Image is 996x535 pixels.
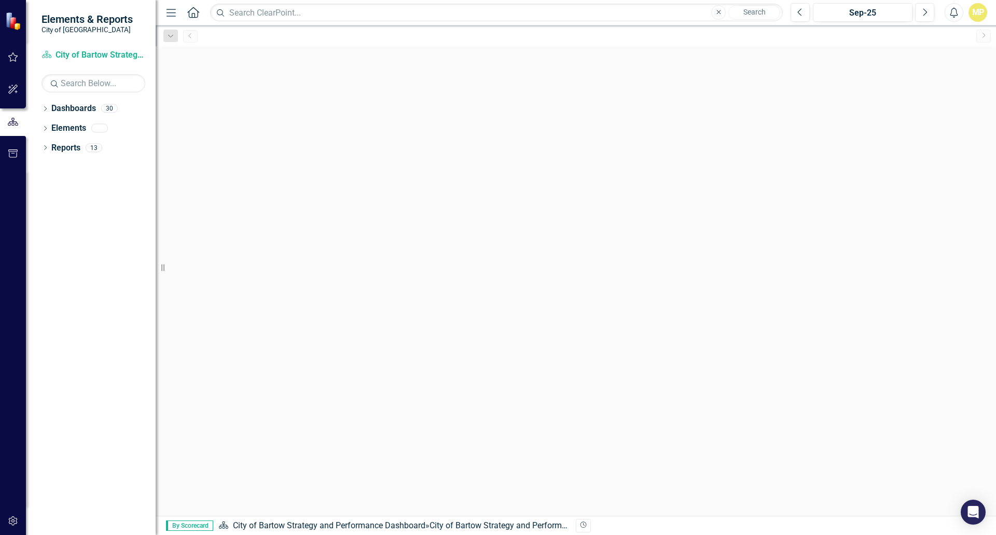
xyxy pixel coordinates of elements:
[51,142,80,154] a: Reports
[813,3,912,22] button: Sep-25
[218,520,568,532] div: »
[86,143,102,152] div: 13
[961,500,986,525] div: Open Intercom Messenger
[743,8,766,16] span: Search
[728,5,780,20] button: Search
[817,7,909,19] div: Sep-25
[41,49,145,61] a: City of Bartow Strategy and Performance Dashboard
[101,104,118,113] div: 30
[5,11,23,30] img: ClearPoint Strategy
[430,520,622,530] div: City of Bartow Strategy and Performance Dashboard
[166,520,213,531] span: By Scorecard
[51,122,86,134] a: Elements
[41,25,133,34] small: City of [GEOGRAPHIC_DATA]
[233,520,425,530] a: City of Bartow Strategy and Performance Dashboard
[969,3,987,22] button: MP
[41,13,133,25] span: Elements & Reports
[51,103,96,115] a: Dashboards
[41,74,145,92] input: Search Below...
[210,4,783,22] input: Search ClearPoint...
